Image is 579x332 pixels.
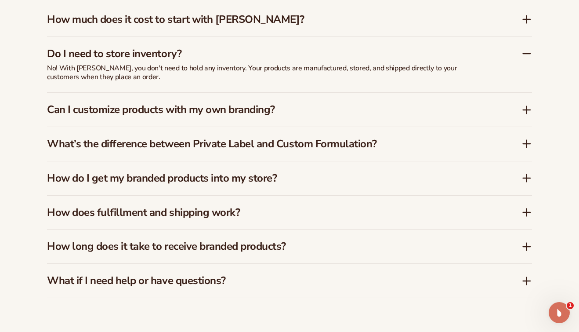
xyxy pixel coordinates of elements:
[47,138,495,150] h3: What’s the difference between Private Label and Custom Formulation?
[47,47,495,60] h3: Do I need to store inventory?
[567,302,574,309] span: 1
[47,240,495,253] h3: How long does it take to receive branded products?
[549,302,570,323] iframe: Intercom live chat
[47,64,486,82] p: No! With [PERSON_NAME], you don't need to hold any inventory. Your products are manufactured, sto...
[47,172,495,185] h3: How do I get my branded products into my store?
[47,274,495,287] h3: What if I need help or have questions?
[47,206,495,219] h3: How does fulfillment and shipping work?
[47,13,495,26] h3: How much does it cost to start with [PERSON_NAME]?
[47,103,495,116] h3: Can I customize products with my own branding?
